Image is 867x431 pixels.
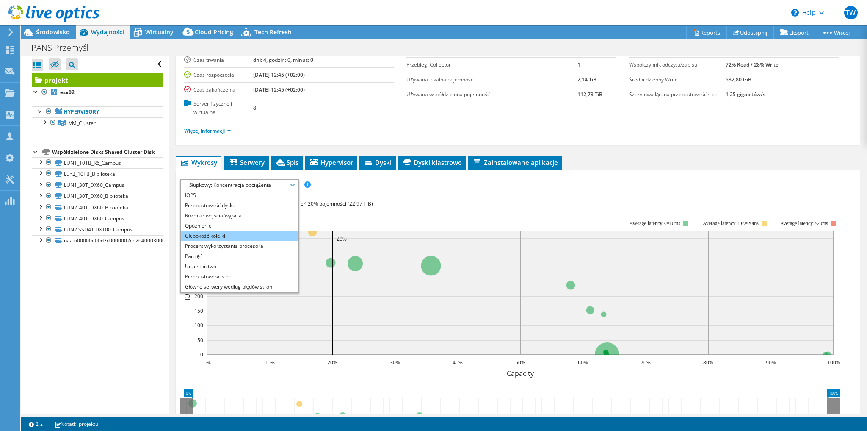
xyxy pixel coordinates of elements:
a: LUN2 SSD4T DX100_Campus [32,224,163,235]
text: 80% [703,359,713,366]
a: Lun2_10TB_Biblioteka [32,168,163,179]
text: 10% [265,359,275,366]
text: Capacity [507,369,534,378]
a: LUN1_10TB_R6_Campus [32,157,163,168]
text: 90% [766,359,776,366]
span: Dyski klastrowe [402,158,462,167]
a: 2 [23,419,49,429]
span: Słupkowy: Koncentracja obciążenia [185,180,294,190]
a: LUN2_40T_DX60_Biblioteka [32,202,163,213]
a: LUN1_30T_DX60_Campus [32,180,163,191]
span: Tech Refresh [254,28,292,36]
a: Więcej [815,26,856,39]
b: 2,14 TiB [577,76,596,83]
svg: \n [791,9,799,17]
text: 60% [578,359,588,366]
label: Czas zakończenia [184,86,254,94]
span: Cloud Pricing [195,28,233,36]
text: 20% [327,359,337,366]
li: Opóźnienie [181,221,298,231]
text: 50 [197,336,203,344]
b: dni: 4, godzin: 0, minut: 0 [253,56,313,64]
a: Reports [686,26,727,39]
text: 200 [194,292,203,300]
tspan: Average latency <=10ms [630,220,680,226]
a: LUN1_30T_DX60_Biblioteka [32,191,163,202]
span: Spis [275,158,298,167]
b: 112,73 TiB [577,91,602,98]
b: esx02 [60,89,75,96]
a: naa.600000e00d2c0000002cb26400030000 [32,235,163,246]
label: Czas trwania [184,56,254,64]
tspan: Average latency 10<=20ms [703,220,759,226]
label: Używana współdzielona pojemność [406,90,577,99]
span: Wykresy [180,158,217,167]
b: [DATE] 12:45 (+02:00) [253,86,305,93]
a: esx02 [32,87,163,98]
label: Współczynnik odczytu/zapisu [629,61,726,69]
span: Wirtualny [145,28,174,36]
text: 150 [194,307,203,314]
span: Dyski [364,158,392,167]
label: Przebiegi Collector [406,61,577,69]
label: Średni dzienny Write [629,75,726,84]
li: Główne serwery według błędów stron [181,282,298,292]
text: Average latency >20ms [780,220,828,226]
li: Uczestnictwo [181,261,298,272]
text: 30% [390,359,400,366]
a: Eksport [773,26,815,39]
a: Notatki projektu [49,419,104,429]
text: 100% [827,359,840,366]
a: Udostępnij [726,26,774,39]
label: Szczytowa łączna przepustowość sieci [629,90,726,99]
label: Czas rozpoczęcia [184,71,254,79]
b: 1 [577,61,580,68]
b: 72% Read / 28% Write [726,61,779,68]
text: 70% [641,359,651,366]
li: Przepustowość dysku [181,200,298,211]
b: [DATE] 12:45 (+02:00) [253,71,305,78]
label: Server fizyczne i wirtualne [184,100,254,117]
span: Wydajności [91,28,124,36]
label: Używana lokalna pojemność [406,75,577,84]
h1: PANS Przemyśl [28,43,102,53]
span: Środowisko [36,28,70,36]
a: Hypervisory [32,106,163,117]
a: Więcej informacji [184,127,232,134]
a: LUN2_40T_DX60_Campus [32,213,163,224]
li: Pamięć [181,251,298,261]
text: 50% [515,359,525,366]
b: 1,25 gigabitów/s [726,91,765,98]
a: projekt [32,73,163,87]
li: Rozmiar wejścia/wyjścia [181,211,298,221]
li: Procent wykorzystania procesora [181,241,298,251]
span: Zainstalowane aplikacje [472,158,558,167]
text: 0% [203,359,210,366]
text: 0 [200,351,203,358]
b: 532,80 GiB [726,76,751,83]
span: Hypervisor [309,158,353,167]
text: 100 [194,322,203,329]
text: IOPS [182,285,192,300]
text: 20% [337,235,347,242]
text: 40% [453,359,463,366]
b: 8 [253,104,256,111]
li: Przepustowość sieci [181,272,298,282]
span: VM_Cluster [69,120,96,127]
span: Serwery [229,158,265,167]
a: VM_Cluster [32,117,163,128]
span: 37% IOPS przypada na dzień 20% pojemności (22,97 TiB) [240,200,373,207]
div: Współdzielone Disks Shared Cluster Disk [52,147,163,157]
li: Głębokość kolejki [181,231,298,241]
span: TW [844,6,858,19]
li: IOPS [181,190,298,200]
